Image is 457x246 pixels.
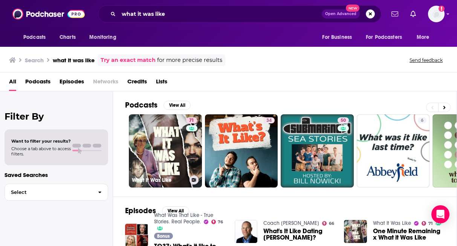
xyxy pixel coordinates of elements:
a: Podcasts [25,75,50,91]
span: 66 [329,222,334,225]
a: EpisodesView All [125,206,189,215]
img: What's It Like Dating Corey? [235,220,258,243]
button: View All [162,206,189,215]
a: One Minute Remaining x What it Was Like [373,228,445,241]
a: 71 [186,117,197,123]
h3: what it was like [53,57,95,64]
a: What's It Like Dating Corey? [263,228,335,241]
a: 6 [418,117,426,123]
span: Bonus [157,234,170,238]
span: More [417,32,429,43]
span: 71 [189,117,194,125]
span: New [346,5,359,12]
a: All [9,75,16,91]
button: Open AdvancedNew [322,9,360,18]
span: 71 [428,222,433,225]
span: 50 [341,117,346,125]
a: Try an exact match [101,56,156,65]
a: What It Was Like [373,220,411,226]
svg: Add a profile image [439,6,445,12]
button: open menu [317,30,361,45]
img: One Minute Remaining x What it Was Like [344,220,367,243]
a: Show notifications dropdown [407,8,419,20]
a: Lists [156,75,167,91]
a: Charts [55,30,80,45]
a: Show notifications dropdown [388,8,401,20]
a: Coach Corey Wayne [263,220,319,226]
span: 34 [266,117,272,125]
a: 71What It Was Like [129,114,202,188]
button: View All [164,101,191,110]
input: Search podcasts, credits, & more... [119,8,322,20]
h2: Episodes [125,206,156,215]
button: open menu [361,30,413,45]
span: Logged in as AirwaveMedia [428,6,445,22]
div: Open Intercom Messenger [431,205,449,223]
a: 6 [357,114,430,188]
span: Networks [93,75,118,91]
h3: Search [25,57,44,64]
button: open menu [18,30,55,45]
span: Charts [60,32,76,43]
a: PodcastsView All [125,100,191,110]
span: Open Advanced [325,12,356,16]
a: 50 [338,117,349,123]
button: open menu [411,30,439,45]
a: Credits [127,75,147,91]
a: Episodes [60,75,84,91]
div: Search podcasts, credits, & more... [98,5,381,23]
a: 34 [205,114,278,188]
button: open menu [84,30,126,45]
a: 76 [211,220,223,224]
a: 50 [281,114,354,188]
span: Podcasts [23,32,46,43]
span: Select [5,190,92,195]
h3: What It Was Like [132,177,186,183]
button: Show profile menu [428,6,445,22]
span: 76 [218,220,223,224]
span: for more precise results [157,56,222,65]
span: For Business [322,32,352,43]
a: 71 [422,221,433,226]
span: For Podcasters [366,32,402,43]
h2: Filter By [5,111,108,122]
span: Want to filter your results? [11,138,71,144]
a: 34 [263,117,275,123]
span: 6 [421,117,423,125]
span: What's It Like Dating [PERSON_NAME]? [263,228,335,241]
span: Monitoring [89,32,116,43]
img: Podchaser - Follow, Share and Rate Podcasts [12,7,85,21]
a: 66 [322,221,334,226]
a: What Was That Like - True Stories. Real People. [154,212,213,225]
p: Saved Searches [5,171,108,178]
button: Select [5,184,108,201]
img: User Profile [428,6,445,22]
span: Choose a tab above to access filters. [11,146,71,157]
button: Send feedback [407,57,445,63]
h2: Podcasts [125,100,157,110]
